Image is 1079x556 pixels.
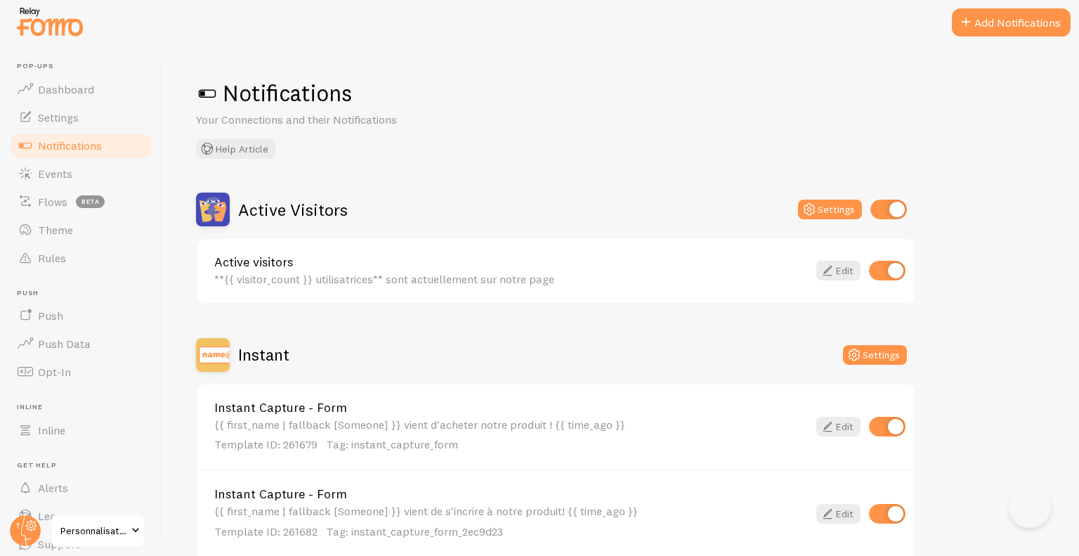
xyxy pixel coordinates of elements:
[8,244,153,272] a: Rules
[38,195,67,209] span: Flows
[8,416,153,444] a: Inline
[238,344,289,366] h2: Instant
[76,195,105,208] span: beta
[843,345,907,365] button: Settings
[816,261,861,280] a: Edit
[38,481,68,495] span: Alerts
[38,337,91,351] span: Push Data
[214,273,808,285] div: **{{ visitor_count }} utilisatrices** sont actuellement sur notre page
[214,505,808,539] div: {{ first_name | fallback [Someone] }} vient de s'incrire à notre produit! {{ time_ago }}
[38,509,67,523] span: Learn
[38,138,102,153] span: Notifications
[798,200,862,219] button: Settings
[8,330,153,358] a: Push Data
[38,82,94,96] span: Dashboard
[214,488,808,500] a: Instant Capture - Form
[8,131,153,160] a: Notifications
[196,338,230,372] img: Instant
[38,110,79,124] span: Settings
[196,112,533,128] p: Your Connections and their Notifications
[38,309,63,323] span: Push
[8,103,153,131] a: Settings
[17,461,153,470] span: Get Help
[38,251,66,265] span: Rules
[8,188,153,216] a: Flows beta
[196,79,1045,108] h1: Notifications
[8,160,153,188] a: Events
[38,223,73,237] span: Theme
[196,139,275,159] button: Help Article
[214,437,318,451] span: Template ID: 261679
[8,474,153,502] a: Alerts
[15,4,85,39] img: fomo-relay-logo-orange.svg
[238,199,348,221] h2: Active Visitors
[1009,486,1051,528] iframe: Help Scout Beacon - Open
[8,216,153,244] a: Theme
[17,62,153,71] span: Pop-ups
[326,437,458,451] span: Tag: instant_capture_form
[196,193,230,226] img: Active Visitors
[8,358,153,386] a: Opt-In
[8,502,153,530] a: Learn
[60,522,127,539] span: Personnalisationacademie
[214,524,318,538] span: Template ID: 261682
[214,401,808,414] a: Instant Capture - Form
[17,289,153,298] span: Push
[8,75,153,103] a: Dashboard
[38,423,65,437] span: Inline
[816,417,861,437] a: Edit
[214,256,808,269] a: Active visitors
[214,418,808,453] div: {{ first_name | fallback [Someone] }} vient d'acheter notre produit ! {{ time_ago }}
[17,403,153,412] span: Inline
[38,167,72,181] span: Events
[51,514,145,548] a: Personnalisationacademie
[326,524,503,538] span: Tag: instant_capture_form_2ec9d23
[38,365,71,379] span: Opt-In
[8,302,153,330] a: Push
[816,504,861,524] a: Edit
